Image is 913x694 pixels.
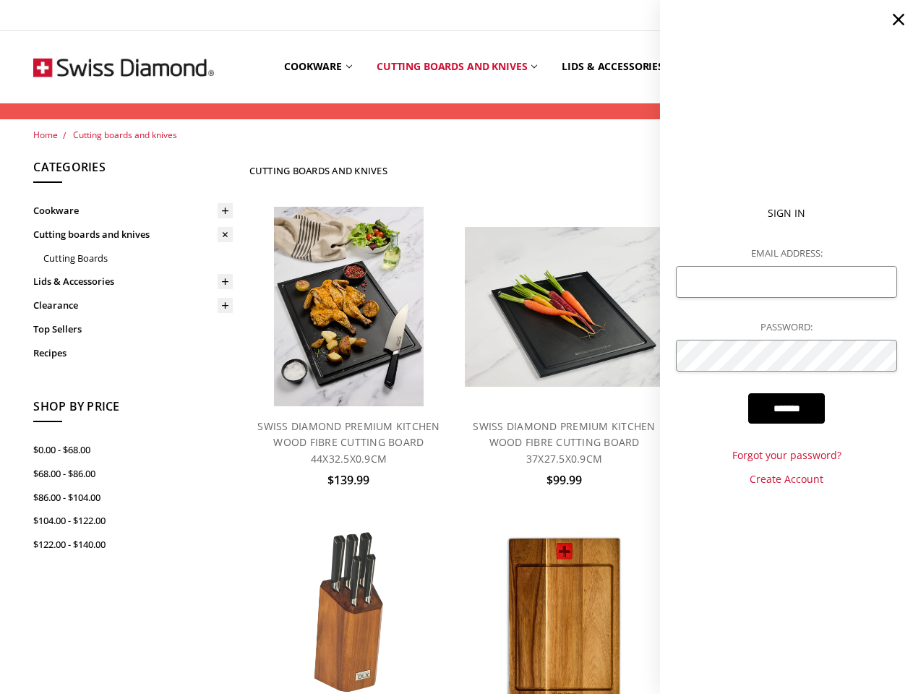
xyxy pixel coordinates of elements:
[257,419,440,466] a: SWISS DIAMOND PREMIUM KITCHEN WOOD FIBRE CUTTING BOARD 44X32.5X0.9CM
[546,472,582,488] span: $99.99
[676,447,896,463] a: Forgot your password?
[33,317,233,341] a: Top Sellers
[33,341,233,365] a: Recipes
[676,320,896,335] label: Password:
[272,35,364,99] a: Cookware
[274,207,424,406] img: SWISS DIAMOND PREMIUM KITCHEN WOOD FIBRE CUTTING BOARD 44X32.5X0.9CM
[33,129,58,141] a: Home
[33,486,233,510] a: $86.00 - $104.00
[33,438,233,462] a: $0.00 - $68.00
[249,207,449,406] a: SWISS DIAMOND PREMIUM KITCHEN WOOD FIBRE CUTTING BOARD 44X32.5X0.9CM
[33,294,233,317] a: Clearance
[473,419,655,466] a: SWISS DIAMOND PREMIUM KITCHEN WOOD FIBRE CUTTING BOARD 37X27.5X0.9CM
[33,509,233,533] a: $104.00 - $122.00
[676,205,896,221] p: Sign In
[33,199,233,223] a: Cookware
[73,129,177,141] a: Cutting boards and knives
[43,247,233,270] a: Cutting Boards
[549,35,685,99] a: Lids & Accessories
[33,462,233,486] a: $68.00 - $86.00
[33,398,233,422] h5: Shop By Price
[327,472,369,488] span: $139.99
[465,207,664,406] a: SWISS DIAMOND PREMIUM KITCHEN WOOD FIBRE CUTTING BOARD 37X27.5X0.9CM
[33,158,233,183] h5: Categories
[33,533,233,557] a: $122.00 - $140.00
[676,246,896,261] label: Email Address:
[33,223,233,247] a: Cutting boards and knives
[33,31,214,103] img: Free Shipping On Every Order
[465,227,664,387] img: SWISS DIAMOND PREMIUM KITCHEN WOOD FIBRE CUTTING BOARD 37X27.5X0.9CM
[33,270,233,294] a: Lids & Accessories
[249,165,387,176] h1: Cutting boards and knives
[364,35,550,99] a: Cutting boards and knives
[676,471,896,487] a: Create Account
